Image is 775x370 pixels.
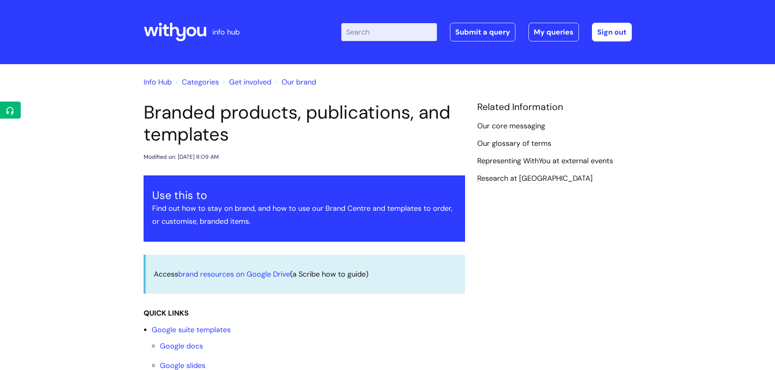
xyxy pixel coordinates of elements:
a: Google suite templates [152,325,231,335]
p: Access (a Scribe how to guide) [154,268,457,281]
h4: Related Information [477,102,632,113]
a: Our core messaging [477,121,545,132]
a: Our glossary of terms [477,138,551,149]
a: Submit a query [450,23,515,41]
strong: QUICK LINKS [144,308,189,318]
a: Our brand [282,77,316,87]
a: Research at [GEOGRAPHIC_DATA] [477,173,593,184]
a: Sign out [592,23,632,41]
div: | - [341,23,632,41]
li: Our brand [273,76,316,89]
a: My queries [528,23,579,41]
a: Get involved [229,77,271,87]
a: Info Hub [144,77,172,87]
a: Google docs [160,341,203,351]
a: Representing WithYou at external events [477,156,613,167]
h1: Branded products, publications, and templates [144,102,465,145]
li: Get involved [221,76,271,89]
li: Solution home [174,76,219,89]
input: Search [341,23,437,41]
a: Categories [182,77,219,87]
a: brand resources on Google Drive [178,269,290,279]
p: Find out how to stay on brand, and how to use our Brand Centre and templates to order, or customi... [152,202,456,228]
div: Modified on: [DATE] 8:09 AM [144,152,219,162]
p: info hub [212,26,240,39]
h3: Use this to [152,189,456,202]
